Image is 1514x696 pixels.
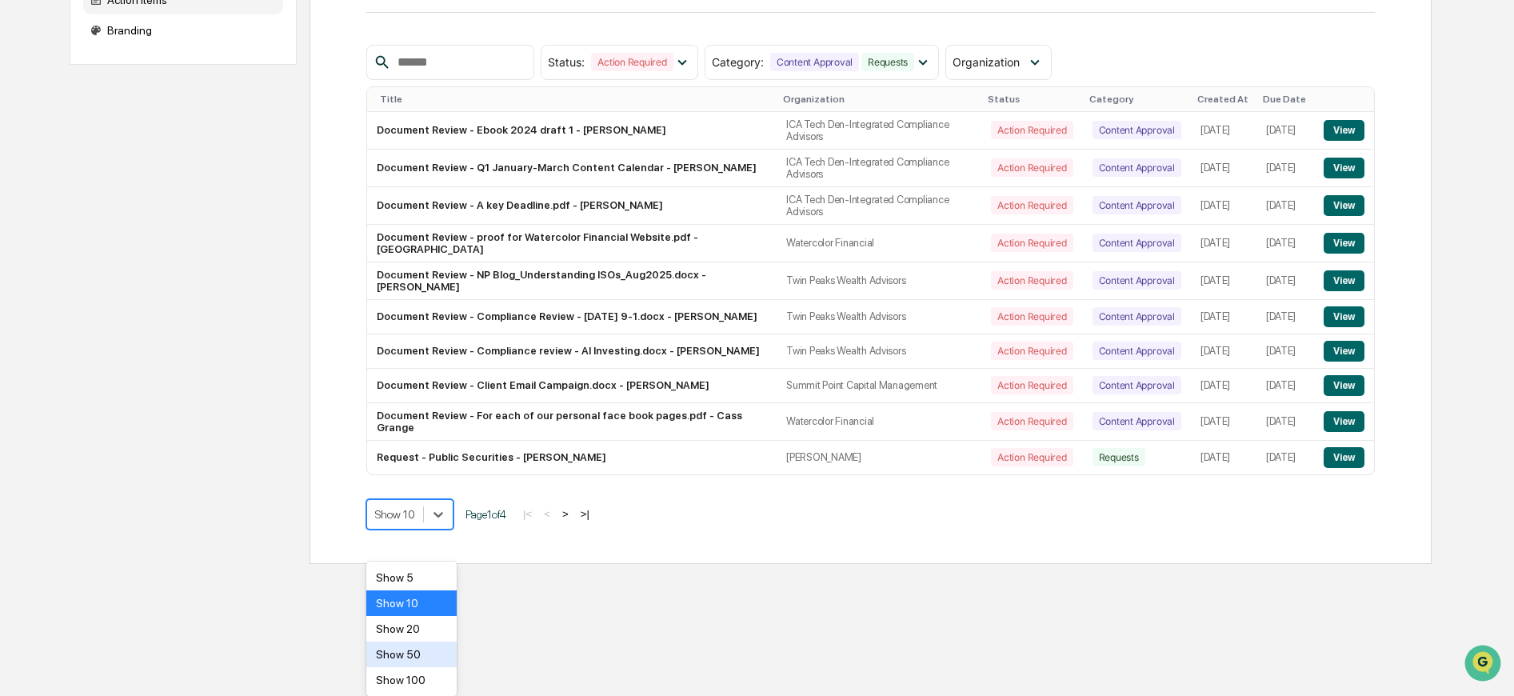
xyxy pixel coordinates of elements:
[991,196,1073,214] div: Action Required
[991,121,1073,139] div: Action Required
[991,412,1073,430] div: Action Required
[54,122,262,138] div: Start new chat
[1256,225,1314,262] td: [DATE]
[1191,262,1256,300] td: [DATE]
[367,187,777,225] td: Document Review - A key Deadline.pdf - [PERSON_NAME]
[367,300,777,334] td: Document Review - Compliance Review - [DATE] 9-1.docx - [PERSON_NAME]
[1093,196,1181,214] div: Content Approval
[953,55,1020,69] span: Organization
[1256,112,1314,150] td: [DATE]
[1324,447,1364,468] button: View
[1093,412,1181,430] div: Content Approval
[1191,225,1256,262] td: [DATE]
[42,73,264,90] input: Clear
[991,271,1073,290] div: Action Required
[557,507,573,521] button: >
[1093,342,1181,360] div: Content Approval
[777,225,981,262] td: Watercolor Financial
[116,203,129,216] div: 🗄️
[1089,94,1184,105] div: Category
[1191,441,1256,474] td: [DATE]
[1191,112,1256,150] td: [DATE]
[1324,375,1364,396] button: View
[1191,150,1256,187] td: [DATE]
[1324,341,1364,362] button: View
[367,150,777,187] td: Document Review - Q1 January-March Content Calendar - [PERSON_NAME]
[367,441,777,474] td: Request - Public Securities - [PERSON_NAME]
[1324,306,1364,327] button: View
[991,376,1073,394] div: Action Required
[16,122,45,151] img: 1746055101610-c473b297-6a78-478c-a979-82029cc54cd1
[366,642,457,667] div: Show 50
[465,508,506,521] span: Page 1 of 4
[1256,369,1314,403] td: [DATE]
[110,195,205,224] a: 🗄️Attestations
[1093,271,1181,290] div: Content Approval
[367,112,777,150] td: Document Review - Ebook 2024 draft 1 - [PERSON_NAME]
[777,441,981,474] td: [PERSON_NAME]
[16,34,291,59] p: How can we help?
[10,195,110,224] a: 🖐️Preclearance
[367,225,777,262] td: Document Review - proof for Watercolor Financial Website.pdf - [GEOGRAPHIC_DATA]
[1191,187,1256,225] td: [DATE]
[83,16,283,45] div: Branding
[991,234,1073,252] div: Action Required
[1191,334,1256,369] td: [DATE]
[366,590,457,616] div: Show 10
[159,271,194,283] span: Pylon
[366,667,457,693] div: Show 100
[988,94,1076,105] div: Status
[1093,158,1181,177] div: Content Approval
[576,507,594,521] button: >|
[367,334,777,369] td: Document Review - Compliance review - AI Investing.docx - [PERSON_NAME]
[777,369,981,403] td: Summit Point Capital Management
[539,507,555,521] button: <
[777,262,981,300] td: Twin Peaks Wealth Advisors
[783,94,975,105] div: Organization
[1324,411,1364,432] button: View
[366,565,457,590] div: Show 5
[54,138,202,151] div: We're available if you need us!
[367,262,777,300] td: Document Review - NP Blog_Understanding ISOs_Aug2025.docx - [PERSON_NAME]
[113,270,194,283] a: Powered byPylon
[1093,121,1181,139] div: Content Approval
[1256,300,1314,334] td: [DATE]
[991,448,1073,466] div: Action Required
[367,369,777,403] td: Document Review - Client Email Campaign.docx - [PERSON_NAME]
[1197,94,1250,105] div: Created At
[777,300,981,334] td: Twin Peaks Wealth Advisors
[366,616,457,642] div: Show 20
[1256,403,1314,441] td: [DATE]
[1191,369,1256,403] td: [DATE]
[1093,307,1181,326] div: Content Approval
[1256,334,1314,369] td: [DATE]
[777,187,981,225] td: ICA Tech Den-Integrated Compliance Advisors
[777,403,981,441] td: Watercolor Financial
[1324,233,1364,254] button: View
[1324,120,1364,141] button: View
[1324,195,1364,216] button: View
[132,202,198,218] span: Attestations
[861,53,914,71] div: Requests
[1093,234,1181,252] div: Content Approval
[712,55,764,69] span: Category :
[1093,448,1145,466] div: Requests
[777,334,981,369] td: Twin Peaks Wealth Advisors
[1263,94,1308,105] div: Due Date
[32,232,101,248] span: Data Lookup
[1324,270,1364,291] button: View
[777,112,981,150] td: ICA Tech Den-Integrated Compliance Advisors
[1093,376,1181,394] div: Content Approval
[770,53,859,71] div: Content Approval
[10,226,107,254] a: 🔎Data Lookup
[272,127,291,146] button: Start new chat
[1256,262,1314,300] td: [DATE]
[367,403,777,441] td: Document Review - For each of our personal face book pages.pdf - Cass Grange
[777,150,981,187] td: ICA Tech Den-Integrated Compliance Advisors
[1256,150,1314,187] td: [DATE]
[32,202,103,218] span: Preclearance
[1256,187,1314,225] td: [DATE]
[991,342,1073,360] div: Action Required
[380,94,770,105] div: Title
